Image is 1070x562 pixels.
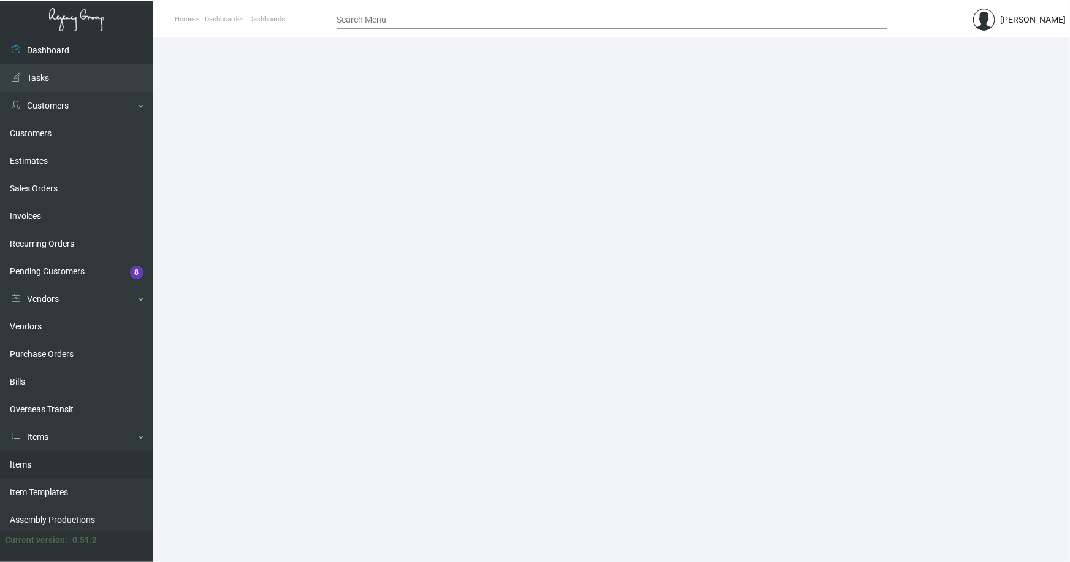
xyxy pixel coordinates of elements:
div: [PERSON_NAME] [1000,13,1066,26]
div: 0.51.2 [72,534,97,547]
span: Dashboard [205,15,237,23]
span: Home [175,15,193,23]
div: Current version: [5,534,67,547]
span: Dashboards [249,15,285,23]
img: admin@bootstrapmaster.com [973,9,995,31]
